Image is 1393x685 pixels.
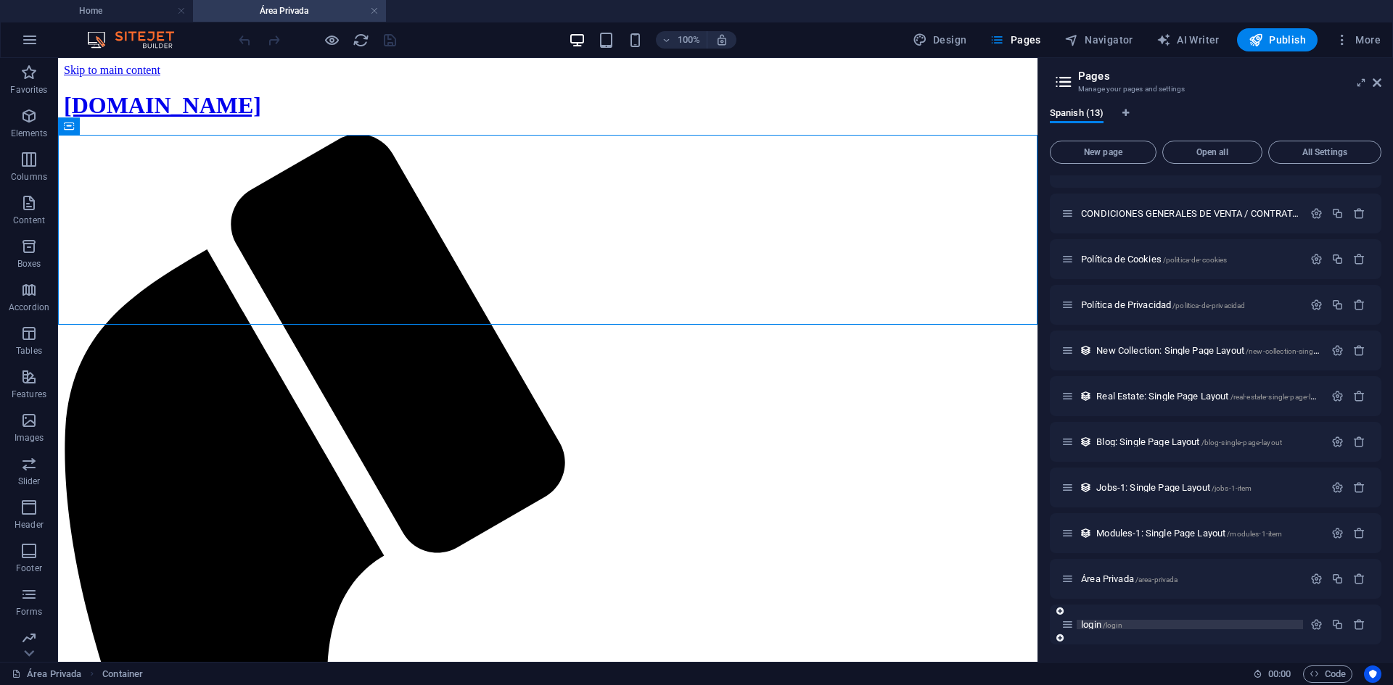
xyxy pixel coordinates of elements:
[1331,436,1344,448] div: Settings
[352,31,369,49] button: reload
[16,562,42,574] p: Footer
[6,6,102,18] a: Skip to main content
[1081,619,1122,630] span: login
[1163,256,1228,264] span: /politica-de-cookies
[1353,618,1365,631] div: Remove
[1077,254,1303,264] div: Política de Cookies/politica-de-cookies
[1081,299,1245,310] span: Política de Privacidad
[1227,530,1282,538] span: /modules-1-item
[1331,527,1344,539] div: Settings
[12,389,46,400] p: Features
[353,32,369,49] i: Reload page
[1096,528,1282,539] span: Modules-1: Single Page Layout
[11,171,47,183] p: Columns
[1331,390,1344,402] div: Settings
[1335,33,1381,47] span: More
[1081,254,1227,265] span: Política de Cookies
[678,31,701,49] h6: 100%
[1353,481,1365,494] div: Remove
[1310,618,1323,631] div: Settings
[1310,299,1323,311] div: Settings
[907,28,973,51] button: Design
[1353,390,1365,402] div: Remove
[1253,665,1291,683] h6: Session time
[1246,347,1360,355] span: /new-collection-single-page-layout
[1135,576,1178,584] span: /area-privada
[1310,665,1346,683] span: Code
[10,84,47,96] p: Favorites
[1080,344,1092,357] div: This layout is used as a template for all items (e.g. a blog post) of this collection. The conten...
[1096,345,1359,356] span: New Collection: Single Page Layout
[1310,253,1323,265] div: Settings
[1096,482,1252,493] span: Jobs-1: Single Page Layout
[1275,148,1375,157] span: All Settings
[1050,104,1104,125] span: Spanish (13)
[18,476,41,487] p: Slider
[1080,436,1092,448] div: This layout is used as a template for all items (e.g. a blog post) of this collection. The conten...
[907,28,973,51] div: Design (Ctrl+Alt+Y)
[1353,344,1365,357] div: Remove
[1268,665,1291,683] span: 00 00
[1080,481,1092,494] div: This layout is used as a template for all items (e.g. a blog post) of this collection. The conten...
[913,33,967,47] span: Design
[1050,141,1156,164] button: New page
[1353,573,1365,585] div: Remove
[1212,484,1252,492] span: /jobs-1-item
[1092,437,1324,447] div: Blog: Single Page Layout/blog-single-page-layout
[1353,436,1365,448] div: Remove
[1353,253,1365,265] div: Remove
[1078,83,1352,96] h3: Manage your pages and settings
[1077,300,1303,310] div: Política de Privacidad/politica-de-privacidad
[83,31,192,49] img: Editor Logo
[323,31,340,49] button: Click here to leave preview mode and continue editing
[1331,481,1344,494] div: Settings
[102,665,143,683] span: Click to select. Double-click to edit
[15,519,44,531] p: Header
[1353,527,1365,539] div: Remove
[9,302,49,313] p: Accordion
[715,33,728,46] i: On resize automatically adjust zoom level to fit chosen device.
[1059,28,1139,51] button: Navigator
[1331,299,1344,311] div: Duplicate
[1364,665,1381,683] button: Usercentrics
[1268,141,1381,164] button: All Settings
[1077,574,1303,584] div: Área Privada/area-privada
[16,345,42,357] p: Tables
[1310,573,1323,585] div: Settings
[1103,621,1122,629] span: /login
[1151,28,1225,51] button: AI Writer
[1303,665,1352,683] button: Code
[1162,141,1262,164] button: Open all
[984,28,1046,51] button: Pages
[1096,436,1282,447] span: Blog: Single Page Layout
[193,3,386,19] h4: Área Privada
[102,665,143,683] nav: breadcrumb
[11,128,48,139] p: Elements
[1169,148,1256,157] span: Open all
[1331,253,1344,265] div: Duplicate
[16,606,42,618] p: Forms
[1056,148,1150,157] span: New page
[1080,527,1092,539] div: This layout is used as a template for all items (e.g. a blog post) of this collection. The conten...
[1353,207,1365,220] div: Remove
[1310,207,1323,220] div: Settings
[1278,668,1281,679] span: :
[1092,391,1324,401] div: Real Estate: Single Page Layout/real-estate-single-page-layout
[1237,28,1318,51] button: Publish
[1331,344,1344,357] div: Settings
[1078,70,1381,83] h2: Pages
[656,31,707,49] button: 100%
[1081,573,1178,584] span: Área Privada
[1249,33,1306,47] span: Publish
[1331,618,1344,631] div: Duplicate
[1077,209,1303,218] div: CONDICIONES GENERALES DE VENTA / CONTRATACIÓN
[1092,483,1324,492] div: Jobs-1: Single Page Layout/jobs-1-item
[990,33,1040,47] span: Pages
[1331,573,1344,585] div: Duplicate
[1172,302,1245,310] span: /politica-de-privacidad
[1156,33,1220,47] span: AI Writer
[1329,28,1386,51] button: More
[1353,299,1365,311] div: Remove
[13,215,45,226] p: Content
[1201,439,1282,447] span: /blog-single-page-layout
